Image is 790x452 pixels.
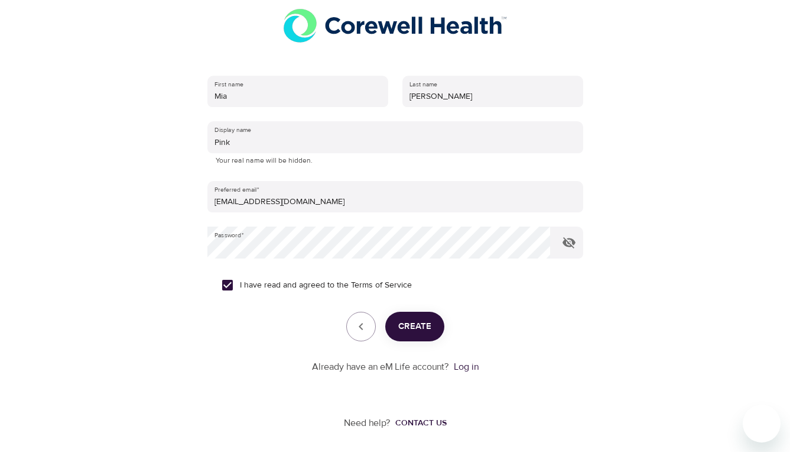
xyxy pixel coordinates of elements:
img: Corewell%20Health.png [284,9,506,43]
iframe: Button to launch messaging window [743,405,781,443]
p: Already have an eM Life account? [312,360,449,374]
span: I have read and agreed to the [240,279,412,292]
span: Create [398,319,431,334]
button: Create [385,312,444,341]
a: Terms of Service [351,279,412,292]
p: Your real name will be hidden. [216,155,575,167]
div: Contact us [395,417,447,429]
p: Need help? [344,417,391,430]
a: Contact us [391,417,447,429]
a: Log in [454,361,479,373]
